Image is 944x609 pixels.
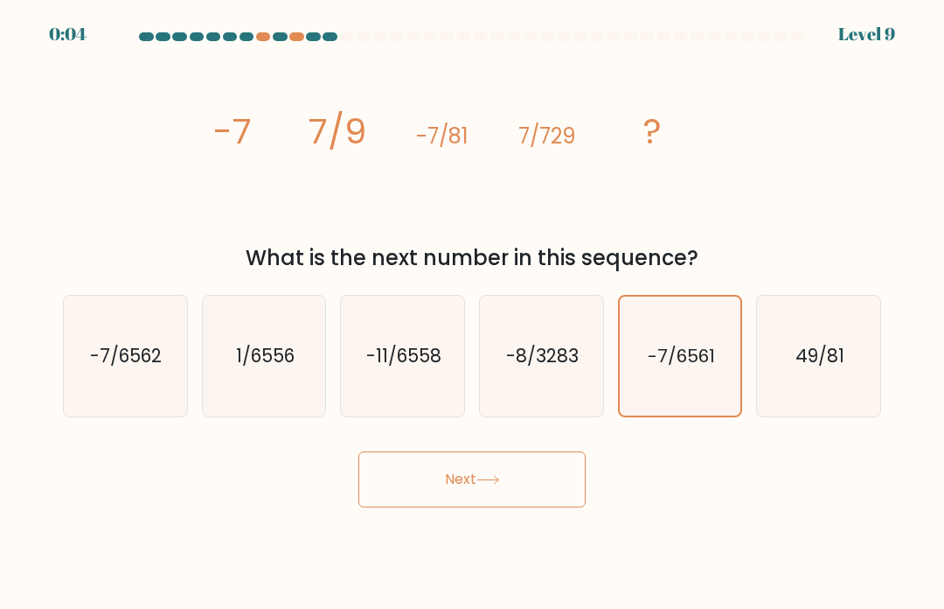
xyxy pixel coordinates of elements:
[518,122,576,150] tspan: 7/729
[795,343,844,368] text: 49/81
[213,107,252,156] tspan: -7
[366,343,441,368] text: -11/6558
[49,21,87,47] div: 0:04
[309,107,366,156] tspan: 7/9
[506,343,579,368] text: -8/3283
[416,122,469,150] tspan: -7/81
[648,344,715,368] text: -7/6561
[643,107,662,156] tspan: ?
[91,343,163,368] text: -7/6562
[358,451,586,507] button: Next
[236,343,295,368] text: 1/6556
[73,242,871,274] div: What is the next number in this sequence?
[838,21,895,47] div: Level 9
